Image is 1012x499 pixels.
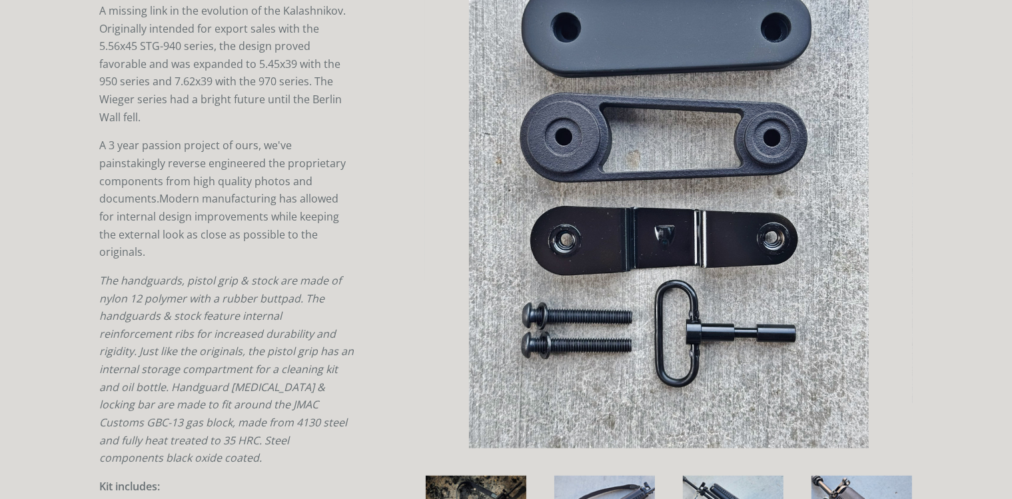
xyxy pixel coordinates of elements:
span: Modern manufacturing has allowed for internal design improvements while keeping the external look... [100,191,340,259]
p: A 3 year passion project of ours, we've painstakingly reverse engineered the proprietary componen... [100,137,355,260]
em: The handguards, pistol grip & stock are made of nylon 12 polymer with a rubber buttpad. The handg... [100,273,354,465]
strong: Kit includes: [100,479,161,494]
p: A missing link in the evolution of the Kalashnikov. Originally intended for export sales with the... [100,2,355,126]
